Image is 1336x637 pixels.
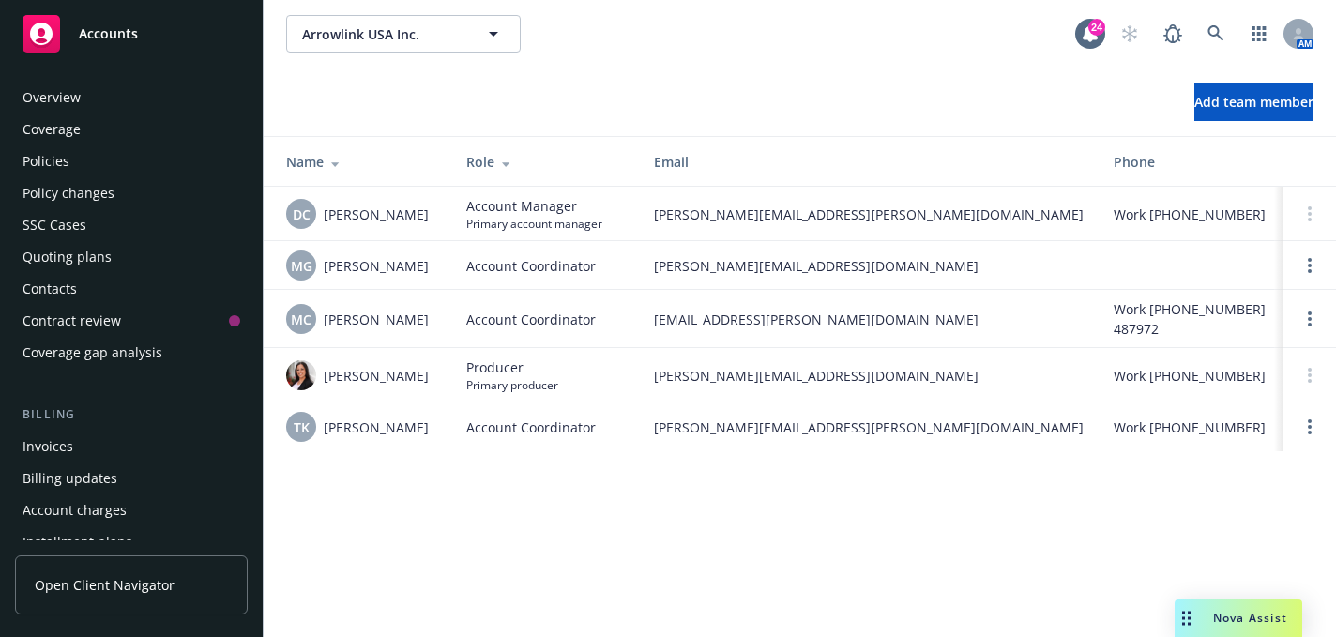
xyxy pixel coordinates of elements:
a: Search [1197,15,1235,53]
span: [PERSON_NAME][EMAIL_ADDRESS][PERSON_NAME][DOMAIN_NAME] [654,417,1084,437]
div: Account charges [23,495,127,525]
div: Quoting plans [23,242,112,272]
span: Account Coordinator [466,310,596,329]
a: Policy changes [15,178,248,208]
span: [PERSON_NAME][EMAIL_ADDRESS][PERSON_NAME][DOMAIN_NAME] [654,205,1084,224]
span: Work [PHONE_NUMBER] [1114,417,1266,437]
a: Installment plans [15,527,248,557]
a: Quoting plans [15,242,248,272]
div: Policy changes [23,178,114,208]
div: Policies [23,146,69,176]
button: Add team member [1194,83,1313,121]
button: Arrowlink USA Inc. [286,15,521,53]
span: Work [PHONE_NUMBER] [1114,366,1266,386]
span: Work [PHONE_NUMBER] 487972 [1114,299,1271,339]
span: [PERSON_NAME][EMAIL_ADDRESS][DOMAIN_NAME] [654,256,1084,276]
img: photo [286,360,316,390]
a: Overview [15,83,248,113]
a: Switch app [1240,15,1278,53]
span: Account Coordinator [466,417,596,437]
span: Nova Assist [1213,610,1287,626]
a: Open options [1298,308,1321,330]
div: Invoices [23,432,73,462]
div: Coverage gap analysis [23,338,162,368]
a: Open options [1298,416,1321,438]
a: Account charges [15,495,248,525]
a: SSC Cases [15,210,248,240]
span: Arrowlink USA Inc. [302,24,464,44]
a: Coverage [15,114,248,144]
span: Producer [466,357,558,377]
a: Invoices [15,432,248,462]
span: [EMAIL_ADDRESS][PERSON_NAME][DOMAIN_NAME] [654,310,1084,329]
div: 24 [1088,19,1105,36]
span: Open Client Navigator [35,575,175,595]
a: Contacts [15,274,248,304]
span: Primary producer [466,377,558,393]
div: Role [466,152,624,172]
div: Contract review [23,306,121,336]
span: Primary account manager [466,216,602,232]
span: Accounts [79,26,138,41]
button: Nova Assist [1175,599,1302,637]
a: Contract review [15,306,248,336]
a: Billing updates [15,463,248,493]
span: Add team member [1194,93,1313,111]
span: Account Manager [466,196,602,216]
a: Open options [1298,254,1321,277]
div: Drag to move [1175,599,1198,637]
span: TK [294,417,310,437]
div: Overview [23,83,81,113]
div: Coverage [23,114,81,144]
div: SSC Cases [23,210,86,240]
span: [PERSON_NAME] [324,417,429,437]
a: Accounts [15,8,248,60]
div: Contacts [23,274,77,304]
div: Phone [1114,152,1271,172]
div: Email [654,152,1084,172]
span: MG [291,256,312,276]
div: Billing updates [23,463,117,493]
div: Installment plans [23,527,132,557]
span: [PERSON_NAME] [324,205,429,224]
span: Work [PHONE_NUMBER] [1114,205,1266,224]
span: [PERSON_NAME] [324,256,429,276]
span: Account Coordinator [466,256,596,276]
span: [PERSON_NAME] [324,366,429,386]
a: Report a Bug [1154,15,1192,53]
div: Billing [15,405,248,424]
a: Start snowing [1111,15,1148,53]
span: [PERSON_NAME] [324,310,429,329]
a: Policies [15,146,248,176]
span: DC [293,205,311,224]
span: [PERSON_NAME][EMAIL_ADDRESS][DOMAIN_NAME] [654,366,1084,386]
span: MC [291,310,311,329]
a: Coverage gap analysis [15,338,248,368]
div: Name [286,152,436,172]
